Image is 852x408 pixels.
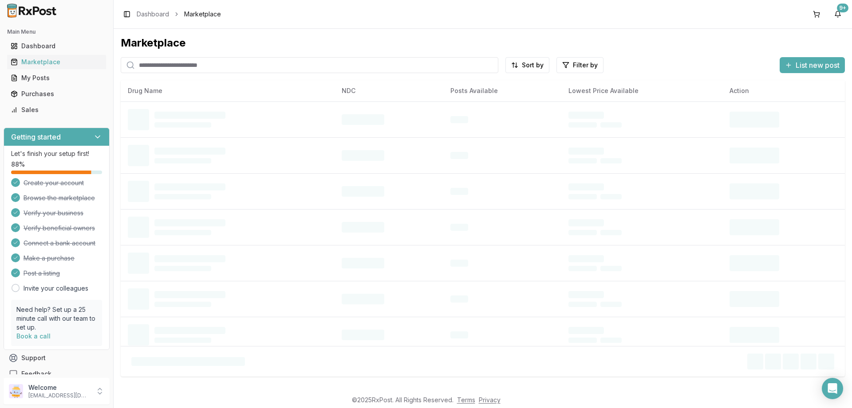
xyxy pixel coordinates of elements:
[443,80,561,101] th: Posts Available
[137,10,221,19] nav: breadcrumb
[24,224,95,233] span: Verify beneficial owners
[4,4,60,18] img: RxPost Logo
[796,60,840,70] span: List new post
[121,36,845,50] div: Marketplace
[722,80,845,101] th: Action
[184,10,221,19] span: Marketplace
[7,102,106,118] a: Sales
[505,57,549,73] button: Sort by
[11,58,103,66] div: Marketplace
[11,42,103,51] div: Dashboard
[24,269,60,278] span: Post a listing
[21,369,51,378] span: Feedback
[24,239,95,248] span: Connect a bank account
[11,105,103,114] div: Sales
[16,305,97,332] p: Need help? Set up a 25 minute call with our team to set up.
[837,4,848,12] div: 9+
[556,57,603,73] button: Filter by
[28,383,90,392] p: Welcome
[457,396,475,404] a: Terms
[24,209,83,218] span: Verify your business
[9,384,23,398] img: User avatar
[121,80,335,101] th: Drug Name
[16,332,51,340] a: Book a call
[7,54,106,70] a: Marketplace
[479,396,501,404] a: Privacy
[11,89,103,98] div: Purchases
[7,28,106,35] h2: Main Menu
[24,179,84,187] span: Create your account
[24,284,88,293] a: Invite your colleagues
[335,80,443,101] th: NDC
[28,392,90,399] p: [EMAIL_ADDRESS][DOMAIN_NAME]
[4,71,110,85] button: My Posts
[7,70,106,86] a: My Posts
[11,132,61,142] h3: Getting started
[780,62,845,70] a: List new post
[780,57,845,73] button: List new post
[11,74,103,82] div: My Posts
[4,87,110,101] button: Purchases
[11,149,102,158] p: Let's finish your setup first!
[11,160,25,169] span: 88 %
[24,254,75,263] span: Make a purchase
[822,378,843,399] div: Open Intercom Messenger
[831,7,845,21] button: 9+
[4,55,110,69] button: Marketplace
[7,38,106,54] a: Dashboard
[4,103,110,117] button: Sales
[522,61,544,70] span: Sort by
[137,10,169,19] a: Dashboard
[573,61,598,70] span: Filter by
[4,39,110,53] button: Dashboard
[561,80,723,101] th: Lowest Price Available
[24,194,95,202] span: Browse the marketplace
[7,86,106,102] a: Purchases
[4,350,110,366] button: Support
[4,366,110,382] button: Feedback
